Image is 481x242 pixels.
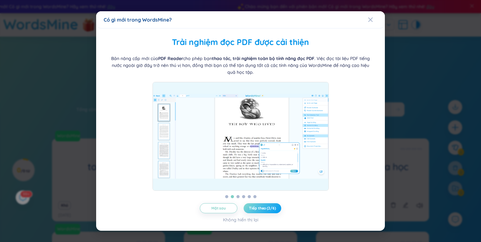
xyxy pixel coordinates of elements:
[244,203,281,213] button: Tiếp theo (2/6)
[223,217,258,223] font: Không hiển thị lại
[112,56,370,75] font: . Việc đọc tài liệu PDF tiếng nước ngoài giờ đây trở nên thú vị hơn, đồng thời bạn có thể tận dụn...
[200,203,237,213] button: Mặt sau
[183,56,212,61] font: cho phép bạn
[212,56,314,61] font: thao tác, trải nghiệm toàn bộ tính năng đọc PDF
[111,56,158,61] font: Bản nâng cấp mới của
[158,56,183,61] font: PDF Reader
[368,11,385,28] button: Đóng
[211,206,226,210] font: Mặt sau
[249,206,276,210] font: Tiếp theo (2/6)
[104,17,172,23] font: Có gì mới trong WordsMine?
[172,37,309,47] font: Trải nghiệm đọc PDF được cải thiện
